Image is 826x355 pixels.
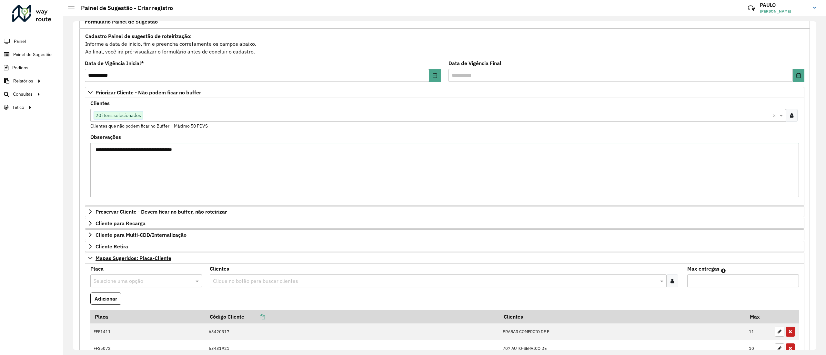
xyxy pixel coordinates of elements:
[85,229,804,240] a: Cliente para Multi-CDD/Internalização
[13,78,33,84] span: Relatórios
[85,87,804,98] a: Priorizar Cliente - Não podem ficar no buffer
[90,99,110,107] label: Clientes
[96,90,201,95] span: Priorizar Cliente - Não podem ficar no buffer
[90,133,121,141] label: Observações
[448,59,501,67] label: Data de Vigência Final
[205,310,499,323] th: Código Cliente
[85,241,804,252] a: Cliente Retira
[90,293,121,305] button: Adicionar
[85,206,804,217] a: Preservar Cliente - Devem ficar no buffer, não roteirizar
[499,323,746,340] td: PRABAR COMERCIO DE P
[96,232,186,237] span: Cliente para Multi-CDD/Internalização
[96,221,146,226] span: Cliente para Recarga
[760,8,808,14] span: [PERSON_NAME]
[499,310,746,323] th: Clientes
[760,2,808,8] h3: PAULO
[205,323,499,340] td: 63420317
[85,98,804,206] div: Priorizar Cliente - Não podem ficar no buffer
[210,265,229,273] label: Clientes
[793,69,804,82] button: Choose Date
[12,64,28,71] span: Pedidos
[746,310,771,323] th: Max
[429,69,441,82] button: Choose Date
[13,91,33,98] span: Consultas
[90,310,205,323] th: Placa
[90,323,205,340] td: FEE1411
[85,218,804,229] a: Cliente para Recarga
[85,32,804,56] div: Informe a data de inicio, fim e preencha corretamente os campos abaixo. Ao final, você irá pré-vi...
[75,5,173,12] h2: Painel de Sugestão - Criar registro
[14,38,26,45] span: Painel
[744,1,758,15] a: Contato Rápido
[85,33,192,39] strong: Cadastro Painel de sugestão de roteirização:
[85,19,158,24] span: Formulário Painel de Sugestão
[721,268,726,273] em: Máximo de clientes que serão colocados na mesma rota com os clientes informados
[772,111,778,119] span: Clear all
[687,265,720,273] label: Max entregas
[90,123,208,129] small: Clientes que não podem ficar no Buffer – Máximo 50 PDVS
[12,104,24,111] span: Tático
[96,244,128,249] span: Cliente Retira
[85,59,144,67] label: Data de Vigência Inicial
[96,255,171,261] span: Mapas Sugeridos: Placa-Cliente
[94,111,143,119] span: 20 itens selecionados
[13,51,52,58] span: Painel de Sugestão
[96,209,227,214] span: Preservar Cliente - Devem ficar no buffer, não roteirizar
[85,253,804,264] a: Mapas Sugeridos: Placa-Cliente
[746,323,771,340] td: 11
[90,265,104,273] label: Placa
[244,313,265,320] a: Copiar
